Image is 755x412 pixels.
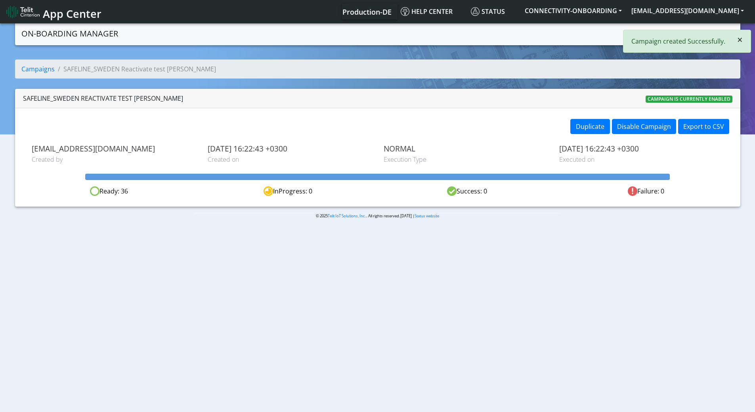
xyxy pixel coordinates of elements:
[447,186,457,196] img: success.svg
[90,186,99,196] img: ready.svg
[32,144,196,153] span: [EMAIL_ADDRESS][DOMAIN_NAME]
[729,30,751,49] button: Close
[23,94,183,103] div: SAFELINE_SWEDEN Reactivate test [PERSON_NAME]
[628,186,637,196] img: fail.svg
[20,186,199,196] div: Ready: 36
[629,25,671,41] a: Campaigns
[401,7,453,16] span: Help center
[342,4,391,19] a: Your current platform instance
[15,59,740,85] nav: breadcrumb
[471,7,505,16] span: Status
[195,213,560,219] p: © 2025 . All rights reserved.[DATE] |
[384,144,548,153] span: NORMAL
[6,3,100,20] a: App Center
[401,7,409,16] img: knowledge.svg
[21,65,55,73] a: Campaigns
[43,6,101,21] span: App Center
[415,213,439,218] a: Status website
[328,213,366,218] a: Telit IoT Solutions, Inc.
[671,25,734,41] a: Create campaign
[737,33,743,46] span: ×
[646,96,732,103] span: Campaign is currently enabled
[678,119,729,134] button: Export to CSV
[570,119,610,134] button: Duplicate
[631,36,725,46] p: Campaign created Successfully.
[208,144,372,153] span: [DATE] 16:22:43 +0300
[559,144,723,153] span: [DATE] 16:22:43 +0300
[378,186,556,196] div: Success: 0
[264,186,273,196] img: in-progress.svg
[559,155,723,164] span: Executed on
[398,4,468,19] a: Help center
[21,26,118,42] a: On-Boarding Manager
[342,7,392,17] span: Production-DE
[468,4,520,19] a: Status
[199,186,377,196] div: InProgress: 0
[384,155,548,164] span: Execution Type
[612,119,676,134] button: Disable Campaign
[6,6,40,18] img: logo-telit-cinterion-gw-new.png
[627,4,749,18] button: [EMAIL_ADDRESS][DOMAIN_NAME]
[520,4,627,18] button: CONNECTIVITY-ONBOARDING
[208,155,372,164] span: Created on
[32,155,196,164] span: Created by
[55,64,216,74] li: SAFELINE_SWEDEN Reactivate test [PERSON_NAME]
[556,186,735,196] div: Failure: 0
[471,7,480,16] img: status.svg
